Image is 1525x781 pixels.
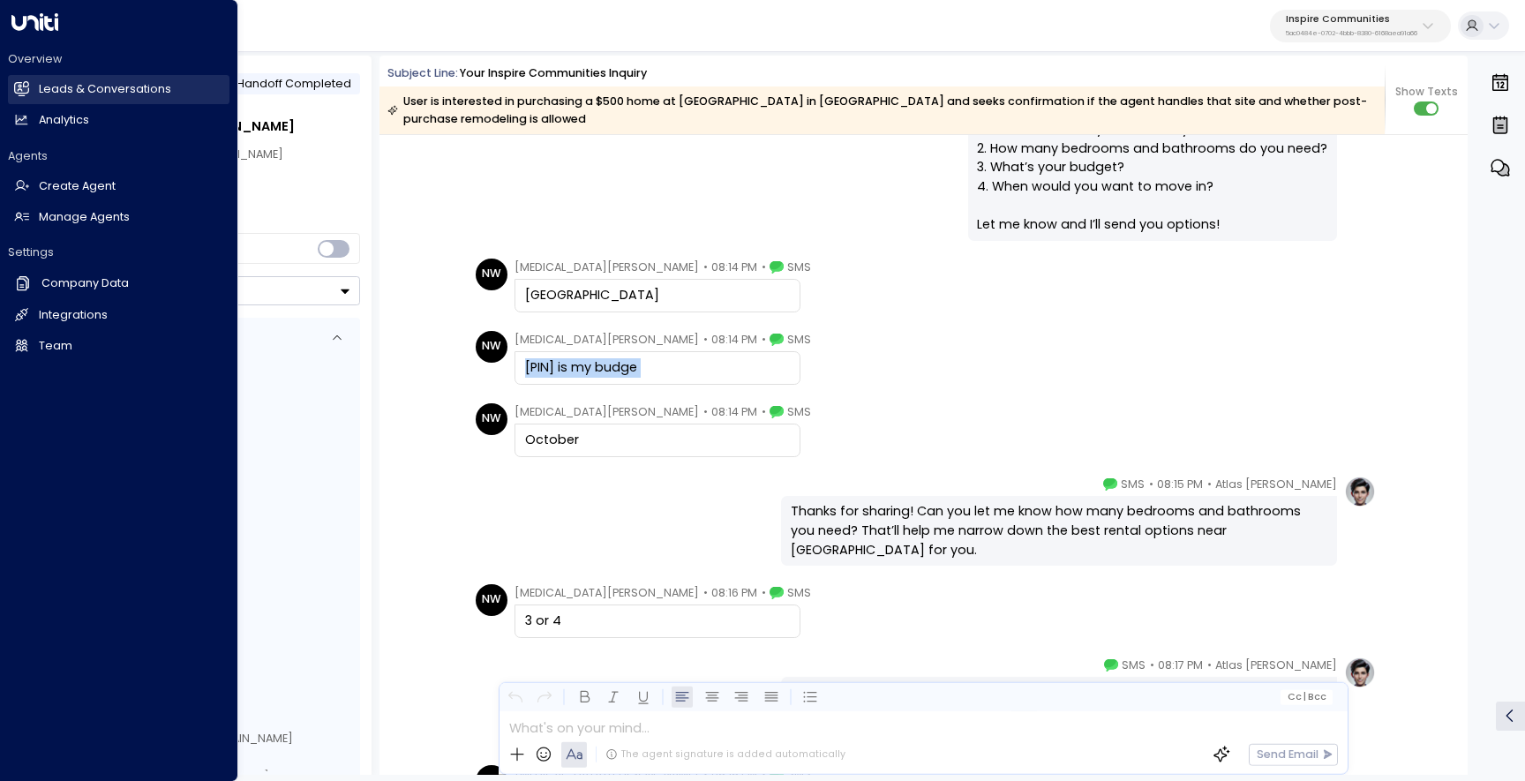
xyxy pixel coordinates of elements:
[515,331,699,349] span: [MEDICAL_DATA][PERSON_NAME]
[977,101,1327,234] div: To help you find the right rental, can you share: 1. Which community or area are you interested i...
[787,331,811,349] span: SMS
[515,259,699,276] span: [MEDICAL_DATA][PERSON_NAME]
[8,268,229,298] a: Company Data
[39,178,116,195] h2: Create Agent
[791,502,1327,559] div: Thanks for sharing! Can you let me know how many bedrooms and bathrooms you need? That’ll help me...
[525,358,790,378] div: [PIN] is my budge
[387,93,1375,128] div: User is interested in purchasing a $500 home at [GEOGRAPHIC_DATA] in [GEOGRAPHIC_DATA] and seeks ...
[703,584,708,602] span: •
[711,259,757,276] span: 08:14 PM
[515,584,699,602] span: [MEDICAL_DATA][PERSON_NAME]
[1303,692,1306,702] span: |
[8,301,229,330] a: Integrations
[8,75,229,104] a: Leads & Conversations
[703,259,708,276] span: •
[8,332,229,361] a: Team
[1150,657,1154,674] span: •
[762,259,766,276] span: •
[39,209,130,226] h2: Manage Agents
[711,331,757,349] span: 08:14 PM
[515,403,699,421] span: [MEDICAL_DATA][PERSON_NAME]
[8,172,229,201] a: Create Agent
[8,51,229,67] h2: Overview
[39,81,171,98] h2: Leads & Conversations
[762,584,766,602] span: •
[1286,30,1417,37] p: 5ac0484e-0702-4bbb-8380-6168aea91a66
[787,584,811,602] span: SMS
[787,259,811,276] span: SMS
[1122,657,1146,674] span: SMS
[8,203,229,232] a: Manage Agents
[237,76,351,91] span: Handoff Completed
[1215,476,1337,493] span: Atlas [PERSON_NAME]
[762,331,766,349] span: •
[1158,657,1203,674] span: 08:17 PM
[525,286,790,305] div: [GEOGRAPHIC_DATA]
[1281,689,1333,704] button: Cc|Bcc
[476,403,507,435] div: NW
[703,331,708,349] span: •
[1207,476,1212,493] span: •
[1121,476,1145,493] span: SMS
[1287,692,1326,702] span: Cc Bcc
[1395,84,1458,100] span: Show Texts
[387,65,458,80] span: Subject Line:
[39,112,89,129] h2: Analytics
[39,338,72,355] h2: Team
[1207,657,1212,674] span: •
[8,106,229,135] a: Analytics
[525,431,790,450] div: October
[8,244,229,260] h2: Settings
[39,307,108,324] h2: Integrations
[1215,657,1337,674] span: Atlas [PERSON_NAME]
[8,148,229,164] h2: Agents
[711,403,757,421] span: 08:14 PM
[476,331,507,363] div: NW
[762,403,766,421] span: •
[460,65,647,82] div: Your Inspire Communities Inquiry
[504,687,526,709] button: Undo
[534,687,556,709] button: Redo
[1344,657,1376,688] img: profile-logo.png
[711,584,757,602] span: 08:16 PM
[1157,476,1203,493] span: 08:15 PM
[703,403,708,421] span: •
[476,259,507,290] div: NW
[1286,14,1417,25] p: Inspire Communities
[41,275,129,292] h2: Company Data
[787,403,811,421] span: SMS
[605,747,845,762] div: The agent signature is added automatically
[525,612,790,631] div: 3 or 4
[476,584,507,616] div: NW
[1149,476,1153,493] span: •
[1344,476,1376,507] img: profile-logo.png
[1270,10,1451,42] button: Inspire Communities5ac0484e-0702-4bbb-8380-6168aea91a66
